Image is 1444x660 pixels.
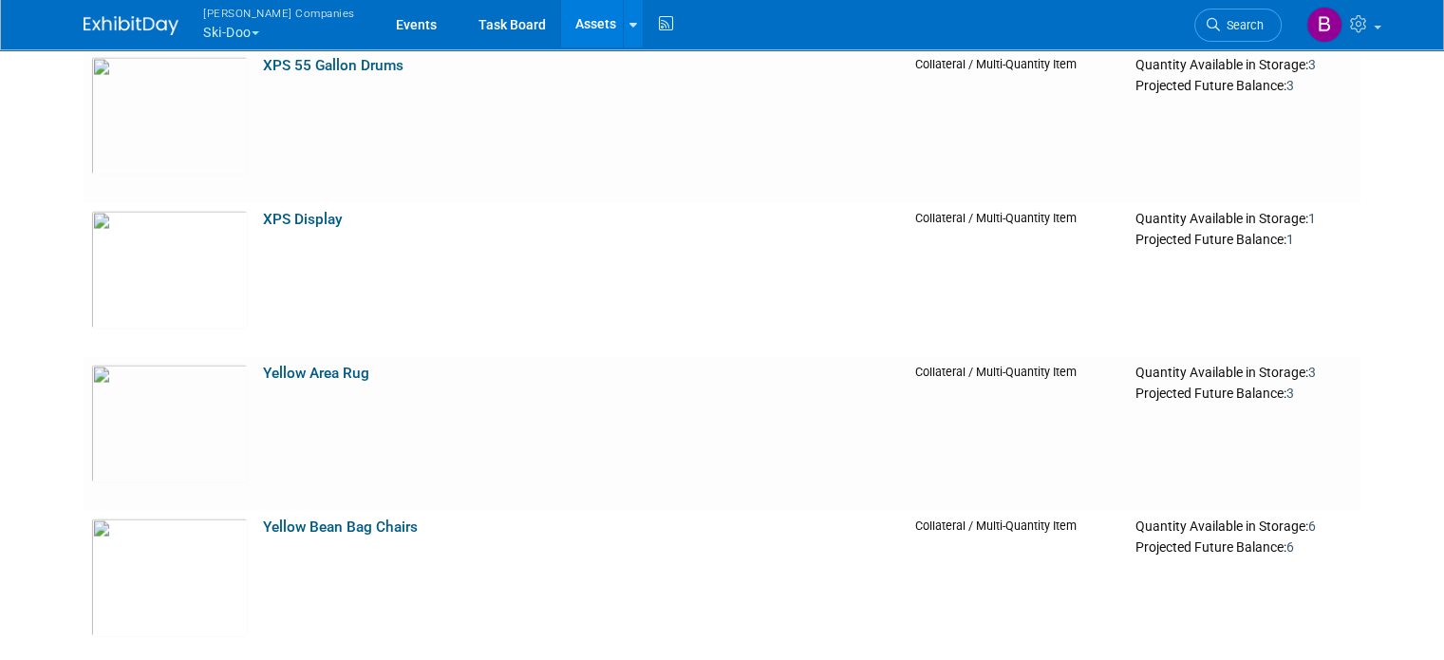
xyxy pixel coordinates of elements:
[263,211,343,228] a: XPS Display
[263,57,403,74] a: XPS 55 Gallon Drums
[84,16,178,35] img: ExhibitDay
[1135,536,1353,556] div: Projected Future Balance:
[1308,211,1316,226] span: 1
[1308,365,1316,380] span: 3
[1286,232,1294,247] span: 1
[1135,211,1353,228] div: Quantity Available in Storage:
[1306,7,1342,43] img: Barbara Brzezinska
[907,49,1128,203] td: Collateral / Multi-Quantity Item
[1286,78,1294,93] span: 3
[907,357,1128,511] td: Collateral / Multi-Quantity Item
[1286,386,1294,401] span: 3
[907,203,1128,357] td: Collateral / Multi-Quantity Item
[1308,57,1316,72] span: 3
[1135,365,1353,382] div: Quantity Available in Storage:
[1308,519,1316,534] span: 6
[1220,18,1264,32] span: Search
[263,365,369,382] a: Yellow Area Rug
[203,3,355,23] span: [PERSON_NAME] Companies
[1135,228,1353,249] div: Projected Future Balance:
[1135,57,1353,74] div: Quantity Available in Storage:
[1194,9,1282,42] a: Search
[1135,519,1353,536] div: Quantity Available in Storage:
[1135,74,1353,95] div: Projected Future Balance:
[1286,539,1294,555] span: 6
[263,519,418,536] a: Yellow Bean Bag Chairs
[1135,382,1353,403] div: Projected Future Balance:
